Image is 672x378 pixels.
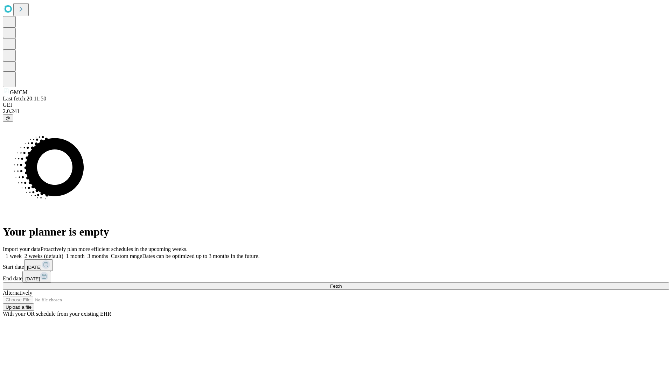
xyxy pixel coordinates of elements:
[3,225,669,238] h1: Your planner is empty
[3,311,111,317] span: With your OR schedule from your existing EHR
[24,259,53,271] button: [DATE]
[6,253,22,259] span: 1 week
[66,253,85,259] span: 1 month
[3,259,669,271] div: Start date
[24,253,63,259] span: 2 weeks (default)
[22,271,51,282] button: [DATE]
[3,114,13,122] button: @
[87,253,108,259] span: 3 months
[6,115,10,121] span: @
[3,303,34,311] button: Upload a file
[330,283,342,289] span: Fetch
[3,108,669,114] div: 2.0.241
[25,276,40,281] span: [DATE]
[27,265,42,270] span: [DATE]
[3,271,669,282] div: End date
[41,246,188,252] span: Proactively plan more efficient schedules in the upcoming weeks.
[3,96,46,101] span: Last fetch: 20:11:50
[111,253,142,259] span: Custom range
[3,290,32,296] span: Alternatively
[3,102,669,108] div: GEI
[142,253,259,259] span: Dates can be optimized up to 3 months in the future.
[3,282,669,290] button: Fetch
[10,89,28,95] span: GMCM
[3,246,41,252] span: Import your data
